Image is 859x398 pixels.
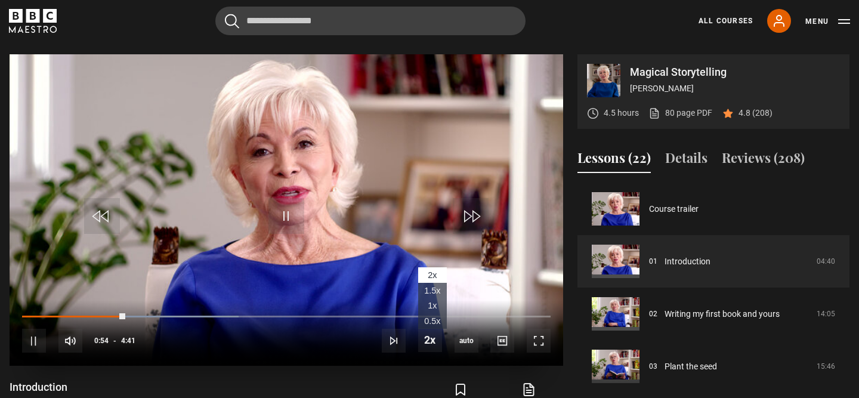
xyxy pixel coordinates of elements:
[10,380,162,394] h1: Introduction
[665,255,710,268] a: Introduction
[577,148,651,173] button: Lessons (22)
[424,286,440,295] span: 1.5x
[418,328,442,352] button: Playback Rate
[455,329,478,353] div: Current quality: 720p
[428,301,437,310] span: 1x
[665,360,717,373] a: Plant the seed
[630,82,840,95] p: [PERSON_NAME]
[382,329,406,353] button: Next Lesson
[630,67,840,78] p: Magical Storytelling
[113,337,116,345] span: -
[9,9,57,33] svg: BBC Maestro
[739,107,773,119] p: 4.8 (208)
[121,330,135,351] span: 4:41
[428,270,437,280] span: 2x
[805,16,850,27] button: Toggle navigation
[665,308,780,320] a: Writing my first book and yours
[225,14,239,29] button: Submit the search query
[649,203,699,215] a: Course trailer
[94,330,109,351] span: 0:54
[58,329,82,353] button: Mute
[455,329,478,353] span: auto
[665,148,707,173] button: Details
[699,16,753,26] a: All Courses
[648,107,712,119] a: 80 page PDF
[424,316,440,326] span: 0.5x
[215,7,526,35] input: Search
[527,329,551,353] button: Fullscreen
[10,54,563,366] video-js: Video Player
[22,316,551,318] div: Progress Bar
[722,148,805,173] button: Reviews (208)
[22,329,46,353] button: Pause
[490,329,514,353] button: Captions
[604,107,639,119] p: 4.5 hours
